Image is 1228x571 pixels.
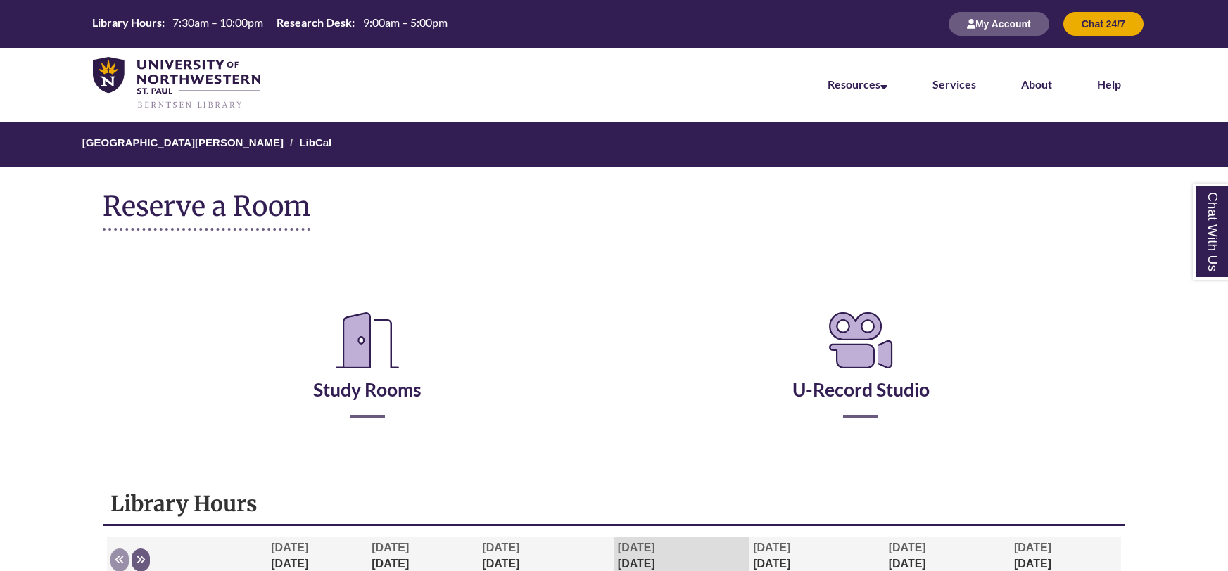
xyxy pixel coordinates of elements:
[87,15,452,33] a: Hours Today
[103,191,310,231] h1: Reserve a Room
[103,266,1125,460] div: Reserve a Room
[172,15,263,29] span: 7:30am – 10:00pm
[87,15,452,32] table: Hours Today
[949,12,1049,36] button: My Account
[482,541,519,553] span: [DATE]
[828,77,887,91] a: Resources
[753,541,790,553] span: [DATE]
[313,343,422,401] a: Study Rooms
[1063,12,1144,36] button: Chat 24/7
[1014,541,1051,553] span: [DATE]
[93,57,260,110] img: UNWSP Library Logo
[792,343,930,401] a: U-Record Studio
[271,541,308,553] span: [DATE]
[103,122,1125,167] nav: Breadcrumb
[932,77,976,91] a: Services
[372,541,409,553] span: [DATE]
[299,136,331,148] a: LibCal
[949,18,1049,30] a: My Account
[1063,18,1144,30] a: Chat 24/7
[1097,77,1121,91] a: Help
[87,15,167,30] th: Library Hours:
[889,541,926,553] span: [DATE]
[1021,77,1052,91] a: About
[110,490,1118,517] h1: Library Hours
[618,541,655,553] span: [DATE]
[82,136,284,148] a: [GEOGRAPHIC_DATA][PERSON_NAME]
[271,15,357,30] th: Research Desk:
[363,15,448,29] span: 9:00am – 5:00pm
